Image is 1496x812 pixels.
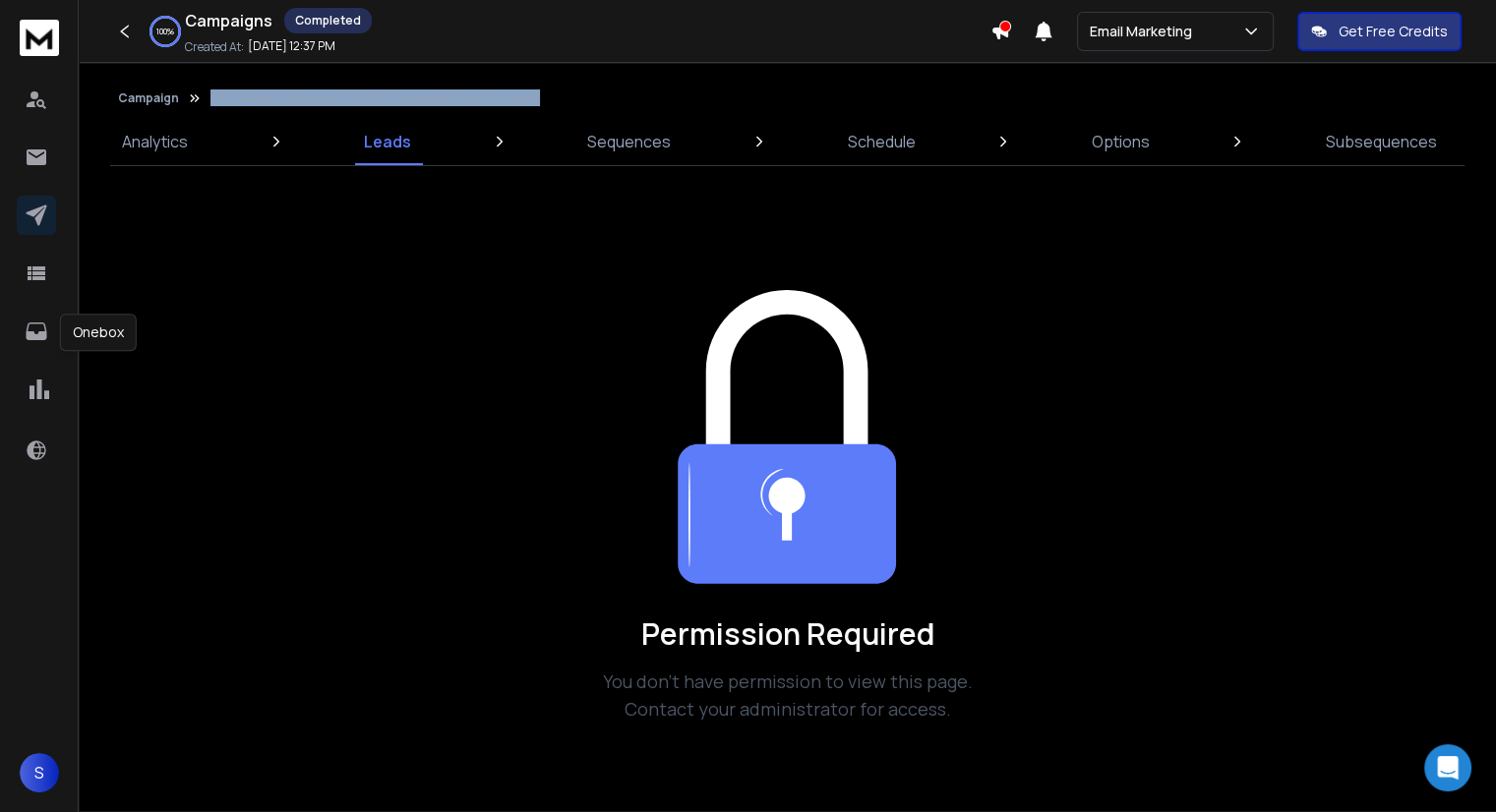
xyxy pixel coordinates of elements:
a: Analytics [110,118,200,165]
p: CK_Builder_Compnay_DB_HS_Engaged_Email3_June18 [210,90,540,106]
p: Created At: [185,39,244,55]
div: Open Intercom Messenger [1424,744,1471,791]
a: Subsequences [1314,118,1449,165]
h1: Permission Required [568,616,1008,652]
a: Sequences [575,118,683,165]
p: Analytics [122,130,188,153]
img: logo [20,20,59,56]
p: Options [1092,130,1150,153]
button: Get Free Credits [1297,12,1462,51]
h1: Campaigns [185,9,272,32]
div: Completed [284,8,372,33]
button: S [20,753,59,792]
p: Get Free Credits [1339,22,1448,41]
p: Sequences [587,130,671,153]
p: Subsequences [1326,130,1437,153]
a: Leads [352,118,423,165]
p: Email Marketing [1090,22,1200,41]
p: [DATE] 12:37 PM [248,38,335,54]
p: Leads [364,130,411,153]
p: Schedule [848,130,916,153]
a: Options [1080,118,1162,165]
img: Team collaboration [678,290,896,585]
p: 100 % [156,26,174,37]
div: Onebox [60,314,137,351]
p: You don't have permission to view this page. Contact your administrator for access. [568,667,1008,723]
a: Schedule [836,118,928,165]
button: Campaign [118,90,179,106]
